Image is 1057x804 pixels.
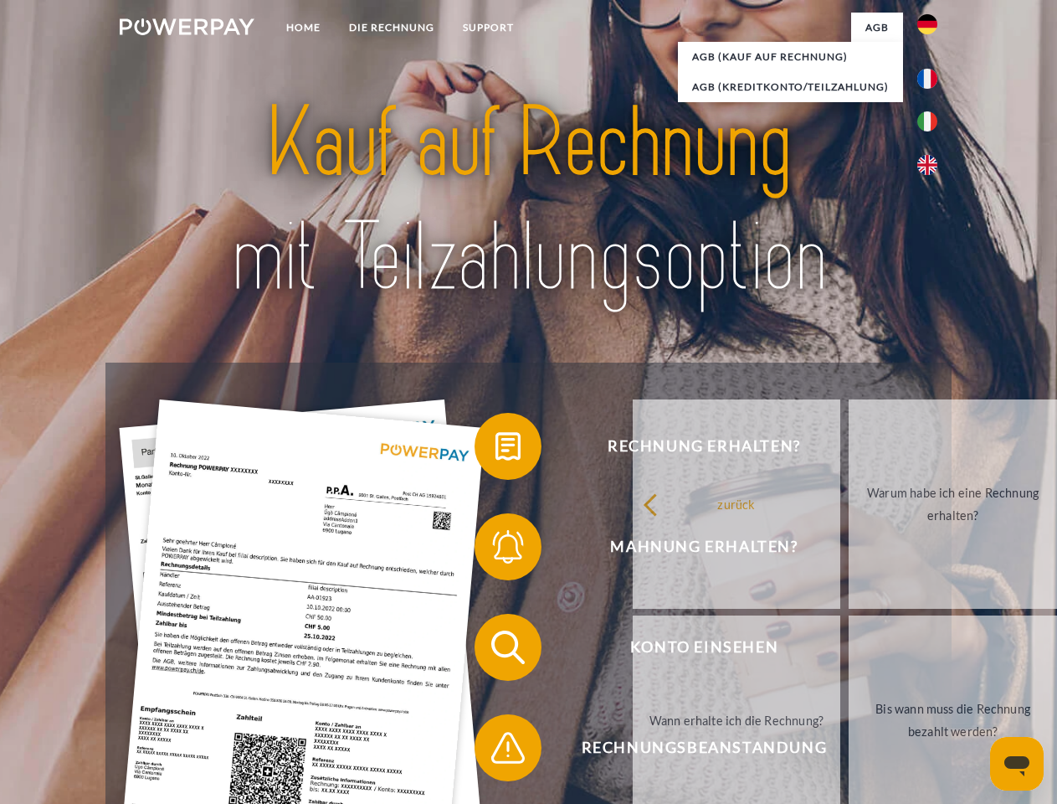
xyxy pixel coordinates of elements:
a: AGB (Kreditkonto/Teilzahlung) [678,72,903,102]
img: qb_bell.svg [487,526,529,568]
button: Rechnung erhalten? [475,413,910,480]
img: en [917,155,937,175]
img: it [917,111,937,131]
img: title-powerpay_de.svg [160,80,897,321]
img: de [917,14,937,34]
a: DIE RECHNUNG [335,13,449,43]
button: Mahnung erhalten? [475,513,910,580]
iframe: Schaltfläche zum Öffnen des Messaging-Fensters [990,737,1044,791]
img: qb_bill.svg [487,425,529,467]
button: Konto einsehen [475,614,910,681]
div: Warum habe ich eine Rechnung erhalten? [859,482,1047,527]
img: logo-powerpay-white.svg [120,18,254,35]
div: Bis wann muss die Rechnung bezahlt werden? [859,698,1047,743]
button: Rechnungsbeanstandung [475,714,910,781]
a: AGB (Kauf auf Rechnung) [678,42,903,72]
img: qb_search.svg [487,626,529,668]
img: qb_warning.svg [487,727,529,769]
a: SUPPORT [449,13,528,43]
div: Wann erhalte ich die Rechnung? [643,709,831,731]
div: zurück [643,492,831,515]
a: Home [272,13,335,43]
img: fr [917,69,937,89]
a: agb [851,13,903,43]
